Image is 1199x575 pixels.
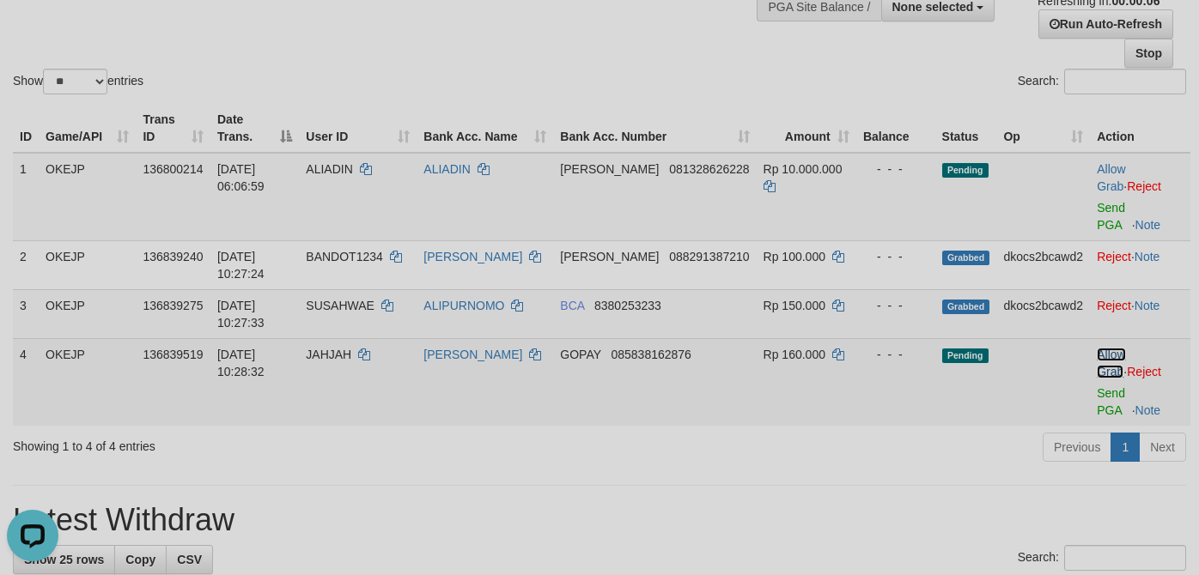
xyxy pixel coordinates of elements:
[1090,289,1190,338] td: ·
[306,348,351,361] span: JAHJAH
[143,250,203,263] span: 136839240
[757,104,856,153] th: Amount: activate to sort column ascending
[764,299,825,312] span: Rp 150.000
[942,163,989,178] span: Pending
[1090,240,1190,289] td: ·
[39,338,136,426] td: OKEJP
[1135,218,1161,232] a: Note
[764,250,825,263] span: Rp 100.000
[13,503,1186,537] h1: Latest Withdraw
[1097,250,1131,263] a: Reject
[217,162,265,193] span: [DATE] 06:06:59
[1124,39,1173,68] a: Stop
[39,153,136,241] td: OKEJP
[423,162,470,176] a: ALIADIN
[1018,69,1186,94] label: Search:
[863,297,928,314] div: - - -
[611,348,691,361] span: Copy 085838162876 to clipboard
[13,289,39,338] td: 3
[13,104,39,153] th: ID
[143,162,203,176] span: 136800214
[1090,338,1190,426] td: ·
[1097,386,1125,417] a: Send PGA
[1090,104,1190,153] th: Action
[553,104,756,153] th: Bank Acc. Number: activate to sort column ascending
[1064,69,1186,94] input: Search:
[210,104,299,153] th: Date Trans.: activate to sort column descending
[996,104,1090,153] th: Op: activate to sort column ascending
[306,299,374,312] span: SUSAHWAE
[423,299,504,312] a: ALIPURNOMO
[306,162,352,176] span: ALIADIN
[1097,162,1127,193] span: ·
[1043,433,1111,462] a: Previous
[306,250,382,263] span: BANDOT1234
[1097,201,1125,232] a: Send PGA
[13,240,39,289] td: 2
[863,248,928,265] div: - - -
[996,289,1090,338] td: dkocs2bcawd2
[1127,365,1161,378] a: Reject
[1111,433,1140,462] a: 1
[942,251,990,265] span: Grabbed
[177,553,202,566] span: CSV
[764,162,843,176] span: Rp 10.000.000
[1097,348,1125,378] a: Allow Grab
[1090,153,1190,241] td: ·
[423,348,522,361] a: [PERSON_NAME]
[560,162,659,176] span: [PERSON_NAME]
[560,299,584,312] span: BCA
[1064,545,1186,571] input: Search:
[594,299,661,312] span: Copy 8380253233 to clipboard
[1135,299,1160,312] a: Note
[942,300,990,314] span: Grabbed
[1135,403,1161,417] a: Note
[114,545,167,574] a: Copy
[560,250,659,263] span: [PERSON_NAME]
[1127,179,1161,193] a: Reject
[1097,299,1131,312] a: Reject
[560,348,600,361] span: GOPAY
[863,346,928,363] div: - - -
[423,250,522,263] a: [PERSON_NAME]
[39,240,136,289] td: OKEJP
[39,104,136,153] th: Game/API: activate to sort column ascending
[1097,162,1125,193] a: Allow Grab
[7,7,58,58] button: Open LiveChat chat widget
[13,338,39,426] td: 4
[1018,545,1186,571] label: Search:
[299,104,417,153] th: User ID: activate to sort column ascending
[217,250,265,281] span: [DATE] 10:27:24
[935,104,997,153] th: Status
[863,160,928,178] div: - - -
[143,299,203,312] span: 136839275
[417,104,553,153] th: Bank Acc. Name: activate to sort column ascending
[996,240,1090,289] td: dkocs2bcawd2
[856,104,935,153] th: Balance
[43,69,107,94] select: Showentries
[39,289,136,338] td: OKEJP
[136,104,210,153] th: Trans ID: activate to sort column ascending
[1135,250,1160,263] a: Note
[1097,348,1127,378] span: ·
[669,250,749,263] span: Copy 088291387210 to clipboard
[669,162,749,176] span: Copy 081328626228 to clipboard
[217,299,265,330] span: [DATE] 10:27:33
[125,553,155,566] span: Copy
[13,153,39,241] td: 1
[1139,433,1186,462] a: Next
[13,431,487,455] div: Showing 1 to 4 of 4 entries
[143,348,203,361] span: 136839519
[166,545,213,574] a: CSV
[217,348,265,378] span: [DATE] 10:28:32
[1038,9,1173,39] a: Run Auto-Refresh
[942,348,989,363] span: Pending
[764,348,825,361] span: Rp 160.000
[13,69,143,94] label: Show entries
